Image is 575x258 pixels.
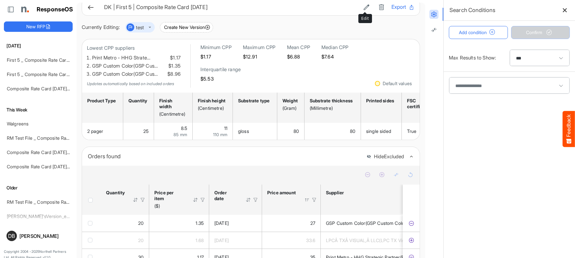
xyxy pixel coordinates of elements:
span: 1.68 [196,238,204,243]
span: GSP Custom Color(GSP Custom Color - HHGSP) [326,220,428,226]
th: Header checkbox [82,185,101,215]
span: LPCÂ TXÂ VISUAL,Â LLC(LPC TX Visual, LLC/Lewisberg Printing -HHGSP) [326,238,483,243]
td: 1dea1be9-7e41-481c-9c66-c2ba5149cabc is template cell Column Header [403,232,421,249]
div: Filter Icon [311,197,317,203]
div: Order date [214,190,237,201]
span: What kind of feedback do you have? [20,79,97,84]
h6: DK | First 5 | Composite Rate Card [DATE] [104,5,356,10]
button: New RFP [4,21,73,32]
div: Finish height [198,98,225,104]
span: Confirm [526,29,555,36]
div: Currently Editing: [82,23,120,32]
td: 25 is template cell Column Header httpsnorthellcomontologiesmapping-rulesorderhasquantity [123,123,154,140]
div: Price amount [267,190,296,196]
div: ($) [154,203,184,209]
div: Orders found [88,152,362,161]
button: Create New Version [160,22,213,32]
td: checkbox [82,232,101,249]
h6: Minimum CPP [200,44,232,51]
td: 80 is template cell Column Header httpsnorthellcomontologiesmapping-rulesmaterialhasmaterialweight [277,123,305,140]
span: [DATE] [214,238,229,243]
button: Export [391,3,414,11]
span: 80 [293,128,299,134]
td: 80 is template cell Column Header httpsnorthellcomontologiesmapping-rulesmaterialhassubstratemate... [305,123,361,140]
div: [PERSON_NAME] [19,234,70,239]
h5: $7.64 [321,54,349,59]
span: True [407,128,417,134]
h6: Median CPP [321,44,349,51]
span: 8.5 [181,125,187,131]
h5: $12.91 [243,54,276,59]
span: 20 [138,238,144,243]
h5: $5.53 [200,76,241,82]
button: HideExcluded [366,154,404,160]
span: 20 [138,220,144,226]
button: Feedback [563,111,575,147]
td: 1.6800000000000002 is template cell Column Header price-per-item [149,232,209,249]
h5: $6.88 [287,54,310,59]
span: 2 pager [87,128,103,134]
td: 1.35 is template cell Column Header price-per-item [149,215,209,232]
td: 06/02/2024 is template cell Column Header httpsnorthellcomontologiesmapping-rulesorderhasorderdate [209,232,262,249]
div: Default values [383,81,412,86]
span: 33.6 [306,238,315,243]
span: single sided [366,128,391,134]
span: [DATE] [214,220,229,226]
div: Product Type [87,98,116,104]
div: (Centimetre) [198,105,225,111]
span: Like something or not? [29,96,84,102]
h5: $1.17 [200,54,232,59]
span: 27 [310,220,315,226]
a: Composite Rate Card [DATE] mapping test [7,86,95,91]
td: 20 is template cell Column Header httpsnorthellcomontologiesmapping-rulesorderhasquantity [101,232,149,249]
span: 80 [350,128,355,134]
span: Tell us what you think [30,42,88,49]
h1: ResponseOS [37,6,73,13]
h6: Older [4,184,73,191]
h6: Mean CPP [287,44,310,51]
span: DB [8,233,15,239]
li: Print Metro - HHG Strate… [92,54,181,62]
span: $1.17 [169,54,181,62]
img: Northell [18,3,31,16]
span: Want to discuss? [29,51,65,56]
td: 33.6 is template cell Column Header httpsnorthellcomontologiesmapping-rulesorderhasprice [262,232,321,249]
h6: Interquartile range [200,66,241,73]
div: Weight [282,98,297,104]
span:  [48,13,67,29]
em: Updates automatically based on included orders [87,81,174,86]
h6: This Week [4,106,73,113]
a: RM Test File _ Composite Rate Card [DATE]-test-edited [7,199,122,205]
td: 10/07/2024 is template cell Column Header httpsnorthellcomontologiesmapping-rulesorderhasorderdate [209,215,262,232]
button: Confirm Progress [511,26,570,39]
td: gloss is template cell Column Header httpsnorthellcomontologiesmapping-rulesmaterialhassubstratem... [233,123,277,140]
span: 110 mm [213,132,227,137]
div: (Centimetre) [159,111,185,117]
td: True is template cell Column Header httpsnorthellcomontologiesmapping-rulesmaterialisfsccertified [402,123,442,140]
a: Composite Rate Card [DATE]_smaller [7,149,84,155]
div: Finish width [159,98,185,110]
span: 25 [143,128,149,134]
span: 85 mm [174,132,187,137]
div: Substrate type [238,98,270,104]
a: First 5 _ Composite Rate Card [DATE] [7,71,85,77]
div: (Millimetre) [310,105,353,111]
span: 1.35 [196,220,204,226]
a: Walgreens [7,121,29,126]
div: (Gram) [282,105,297,111]
div: Filter Icon [200,197,206,203]
span: $8.96 [166,70,181,78]
div: Max Results to Show: [449,54,509,62]
div: Edit [359,14,372,23]
td: 8.5 is template cell Column Header httpsnorthellcomontologiesmapping-rulesmeasurementhasfinishsiz... [154,123,193,140]
td: 20 is template cell Column Header httpsnorthellcomontologiesmapping-rulesorderhasquantity [101,215,149,232]
td: abbfaec2-b3b8-4280-b36e-4bda1b994962 is template cell Column Header [403,215,421,232]
a: RM Test File _ Composite Rate Card [DATE] [7,135,97,141]
span: gloss [238,128,249,134]
li: GSP Custom Color(GSP Cus… [92,62,181,70]
a: Contact us [65,51,88,56]
li: GSP Custom Color(GSP Cus… [92,70,181,78]
td: single sided is template cell Column Header httpsnorthellcomontologiesmapping-rulesmanufacturingh... [361,123,402,140]
div: Filter Icon [140,197,146,203]
td: GSP Custom Color(GSP Custom Color - HHGSP) is template cell Column Header httpsnorthellcomontolog... [321,215,560,232]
